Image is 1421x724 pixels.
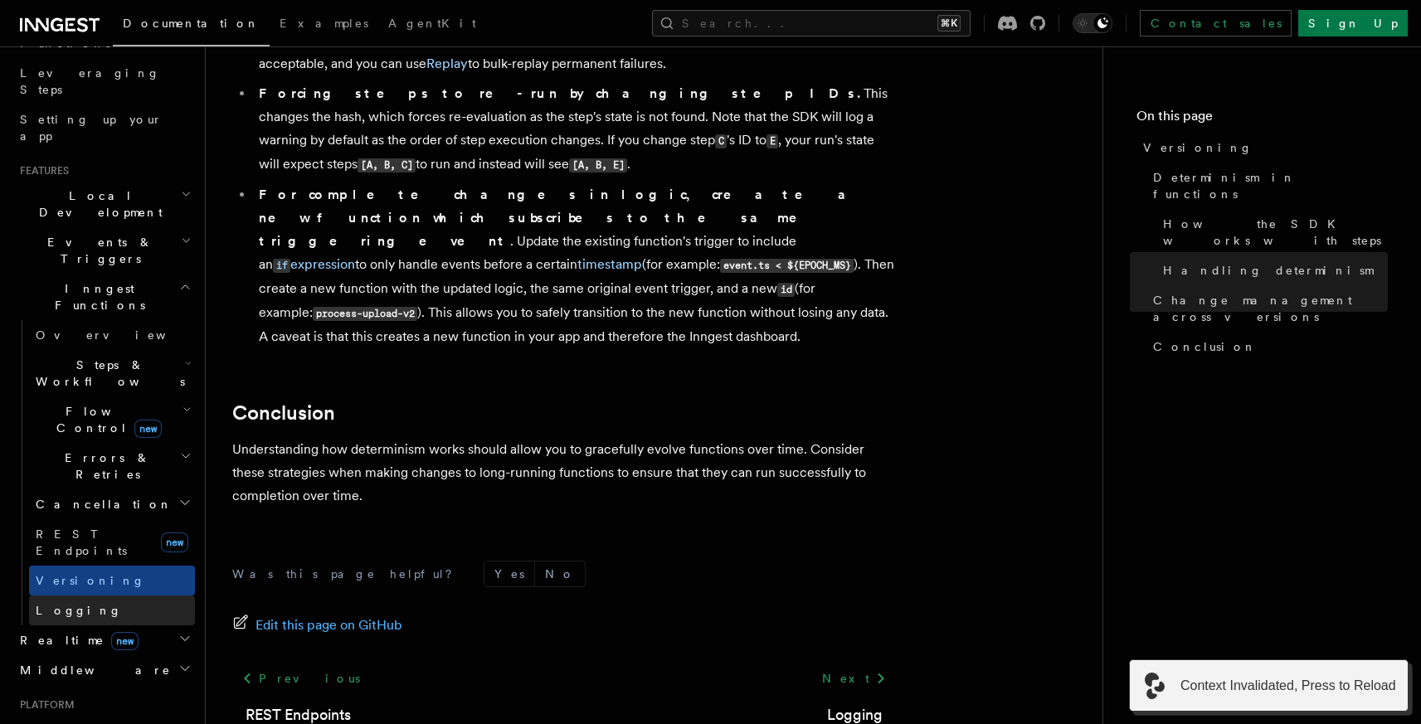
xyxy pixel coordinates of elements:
p: Was this page helpful? [232,566,464,582]
span: Documentation [123,17,260,30]
a: AgentKit [378,5,486,45]
button: Steps & Workflows [29,350,195,396]
span: Change management across versions [1153,292,1388,325]
span: REST Endpoints [36,527,127,557]
a: Edit this page on GitHub [232,614,402,637]
h4: On this page [1136,106,1388,133]
a: How the SDK works with steps [1156,209,1388,255]
a: Logging [29,595,195,625]
a: REST Endpointsnew [29,519,195,566]
a: Versioning [29,566,195,595]
strong: For complete changes in logic, create a new function which subscribes to the same triggering event [259,187,865,249]
li: . Update the existing function's trigger to include an to only handle events before a certain (fo... [254,183,896,348]
span: Leveraging Steps [20,66,160,96]
button: Middleware [13,655,195,685]
span: Cancellation [29,496,173,513]
span: Errors & Retries [29,449,180,483]
a: Setting up your app [13,104,195,151]
code: id [777,283,795,297]
a: Contact sales [1140,10,1292,36]
code: C [715,134,727,148]
button: Yes [484,561,534,586]
span: Flow Control [29,403,182,436]
span: Steps & Workflows [29,357,185,390]
code: E [766,134,778,148]
a: Documentation [113,5,270,46]
code: event.ts < ${EPOCH_MS} [720,259,854,273]
button: Local Development [13,181,195,227]
span: new [134,420,162,438]
p: Understanding how determinism works should allow you to gracefully evolve functions over time. Co... [232,438,896,508]
button: Cancellation [29,489,195,519]
span: Examples [280,17,368,30]
button: Toggle dark mode [1073,13,1112,33]
a: Versioning [1136,133,1388,163]
a: Conclusion [1146,332,1388,362]
span: Setting up your app [20,113,163,143]
span: Edit this page on GitHub [255,614,402,637]
a: Determinism in functions [1146,163,1388,209]
a: Next [812,663,896,693]
a: ifexpression [273,256,355,272]
a: Overview [29,320,195,350]
span: Versioning [36,574,145,587]
span: Realtime [13,632,139,649]
code: process-upload-v2 [313,307,417,321]
span: How the SDK works with steps [1163,216,1388,249]
code: if [273,259,290,273]
div: Inngest Functions [13,320,195,625]
button: Events & Triggers [13,227,195,274]
button: Search...⌘K [652,10,971,36]
button: Errors & Retries [29,443,195,489]
span: Determinism in functions [1153,169,1388,202]
button: No [535,561,585,586]
a: Change management across versions [1146,285,1388,332]
strong: Forcing steps to re-run by changing step IDs. [259,85,864,101]
span: new [111,632,139,650]
a: Conclusion [232,401,335,425]
a: Leveraging Steps [13,58,195,104]
span: Middleware [13,662,171,678]
span: Handling determinism [1163,262,1373,279]
span: new [161,532,188,552]
a: timestamp [577,256,642,272]
button: Flow Controlnew [29,396,195,443]
code: [A, B, E] [569,158,627,172]
span: Conclusion [1153,338,1257,355]
a: Sign Up [1298,10,1408,36]
span: Context Invalidated, Press to Reload [1180,676,1396,696]
span: Local Development [13,187,181,221]
a: Previous [232,663,369,693]
span: Versioning [1143,139,1253,156]
a: Examples [270,5,378,45]
span: Platform [13,698,75,712]
li: This changes the hash, which forces re-evaluation as the step's state is not found. Note that the... [254,82,896,177]
span: Events & Triggers [13,234,181,267]
span: Features [13,164,69,177]
span: Overview [36,328,207,342]
button: Realtimenew [13,625,195,655]
button: Inngest Functions [13,274,195,320]
span: Inngest Functions [13,280,179,313]
a: Handling determinism [1156,255,1388,285]
kbd: ⌘K [937,15,961,32]
span: AgentKit [388,17,476,30]
a: Replay [426,56,468,71]
code: [A, B, C] [358,158,416,172]
span: Logging [36,604,122,617]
